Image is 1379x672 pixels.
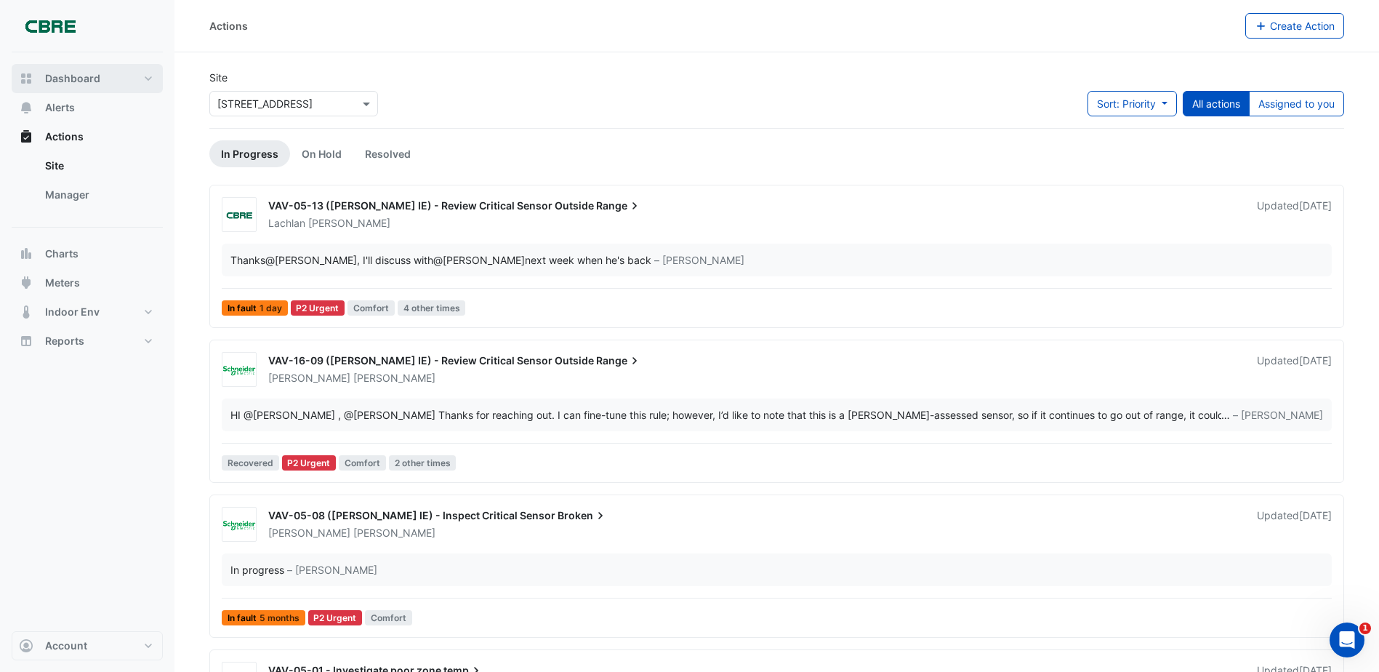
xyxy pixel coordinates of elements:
span: Comfort [339,455,386,471]
span: Tue 22-Jul-2025 12:45 AEST [1299,354,1332,367]
button: Charts [12,239,163,268]
span: Comfort [347,300,395,316]
span: Comfort [365,610,412,625]
button: Create Action [1245,13,1345,39]
img: Schneider Electric [222,518,256,532]
div: Thanks , I'll discuss with next week when he's back [230,252,651,268]
img: Schneider Electric [222,363,256,377]
app-icon: Charts [19,247,33,261]
span: – [PERSON_NAME] [654,252,744,268]
span: 4 other times [398,300,466,316]
div: P2 Urgent [282,455,337,471]
button: Reports [12,327,163,356]
label: Site [209,70,228,85]
span: Alerts [45,100,75,115]
a: In Progress [209,140,290,167]
app-icon: Actions [19,129,33,144]
span: Account [45,639,87,653]
button: Dashboard [12,64,163,93]
span: 2 other times [389,455,457,471]
div: Updated [1257,199,1332,231]
app-icon: Indoor Env [19,305,33,319]
a: Manager [33,180,163,209]
span: Reports [45,334,84,348]
span: Dashboard [45,71,100,86]
span: conor.deane@cimenviro.com [CIM] [265,254,357,266]
span: Lachlan [268,217,305,229]
div: P2 Urgent [291,300,345,316]
div: P2 Urgent [308,610,363,625]
button: Meters [12,268,163,297]
span: [PERSON_NAME] [268,372,350,384]
button: All actions [1183,91,1250,116]
span: Range [596,353,642,368]
div: In progress [230,562,284,577]
div: HI @[PERSON_NAME] , @[PERSON_NAME] Thanks for reaching out. I can fine-tune this rule; however, I... [230,407,1221,423]
div: Updated [1257,353,1332,385]
a: Site [33,151,163,180]
span: [PERSON_NAME] [308,216,390,231]
span: [PERSON_NAME] [353,371,435,385]
span: Fri 18-Jul-2025 15:06 AEST [1299,509,1332,521]
span: VAV-16-09 ([PERSON_NAME] IE) - Review Critical Sensor Outside [268,354,594,367]
span: [PERSON_NAME] [353,526,435,540]
button: Indoor Env [12,297,163,327]
span: Recovered [222,455,279,471]
button: Alerts [12,93,163,122]
span: Charts [45,247,79,261]
span: VAV-05-13 ([PERSON_NAME] IE) - Review Critical Sensor Outside [268,199,594,212]
a: On Hold [290,140,353,167]
a: Resolved [353,140,422,167]
span: Meters [45,276,80,290]
button: Actions [12,122,163,151]
span: Indoor Env [45,305,100,319]
span: Actions [45,129,84,144]
app-icon: Meters [19,276,33,290]
img: Company Logo [17,12,83,41]
span: 1 day [260,304,282,313]
span: – [PERSON_NAME] [1233,407,1323,423]
span: [PERSON_NAME] [268,527,350,539]
div: Actions [12,151,163,215]
span: Fri 25-Jul-2025 09:07 AEST [1299,199,1332,212]
app-icon: Dashboard [19,71,33,86]
button: Assigned to you [1249,91,1344,116]
span: Create Action [1270,20,1335,32]
span: Sort: Priority [1097,97,1156,110]
span: Range [596,199,642,213]
iframe: Intercom live chat [1330,623,1364,657]
span: – [PERSON_NAME] [287,562,377,577]
span: 1 [1359,623,1371,634]
app-icon: Alerts [19,100,33,115]
span: claudio.campos@se.com [Schneider Electric] [433,254,525,266]
div: … [230,407,1323,423]
img: CBRE Charter Hall [222,208,256,223]
div: Actions [209,18,248,33]
div: Updated [1257,508,1332,540]
span: Broken [558,508,608,523]
span: In fault [222,610,305,625]
app-icon: Reports [19,334,33,348]
span: 5 months [260,614,299,623]
button: Sort: Priority [1087,91,1177,116]
button: Account [12,631,163,660]
span: In fault [222,300,288,316]
span: VAV-05-08 ([PERSON_NAME] IE) - Inspect Critical Sensor [268,509,555,521]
